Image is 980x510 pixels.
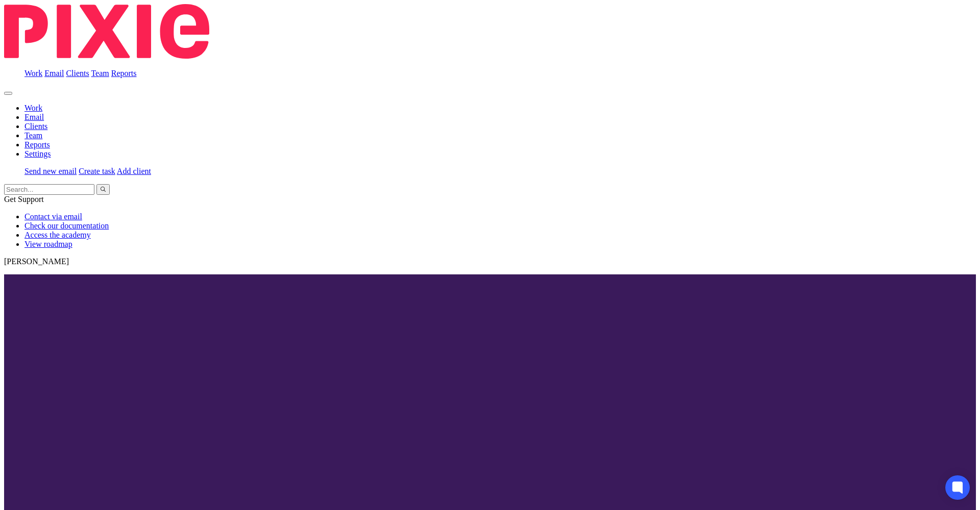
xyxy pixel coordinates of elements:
[24,69,42,78] a: Work
[24,122,47,131] a: Clients
[117,167,151,175] a: Add client
[79,167,115,175] a: Create task
[24,113,44,121] a: Email
[111,69,137,78] a: Reports
[24,221,109,230] a: Check our documentation
[4,184,94,195] input: Search
[24,104,42,112] a: Work
[24,231,91,239] a: Access the academy
[24,131,42,140] a: Team
[24,212,82,221] a: Contact via email
[96,184,110,195] button: Search
[91,69,109,78] a: Team
[44,69,64,78] a: Email
[24,140,50,149] a: Reports
[24,240,72,248] a: View roadmap
[4,195,44,203] span: Get Support
[24,149,51,158] a: Settings
[66,69,89,78] a: Clients
[4,4,209,59] img: Pixie
[24,167,77,175] a: Send new email
[4,257,976,266] p: [PERSON_NAME]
